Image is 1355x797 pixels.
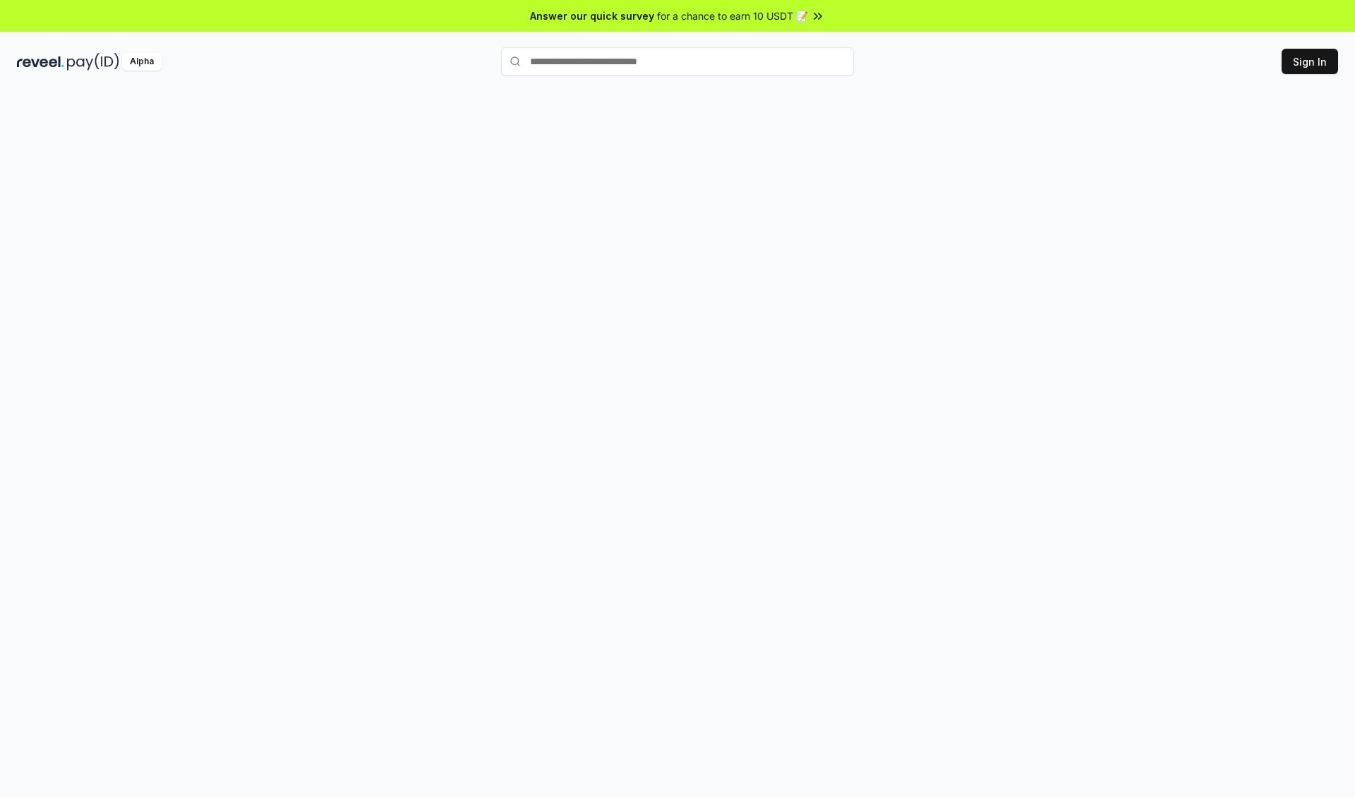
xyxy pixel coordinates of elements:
img: pay_id [67,53,119,71]
img: reveel_dark [17,53,64,71]
button: Sign In [1282,49,1338,74]
span: Answer our quick survey [530,8,654,23]
span: for a chance to earn 10 USDT 📝 [657,8,808,23]
div: Alpha [122,53,162,71]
